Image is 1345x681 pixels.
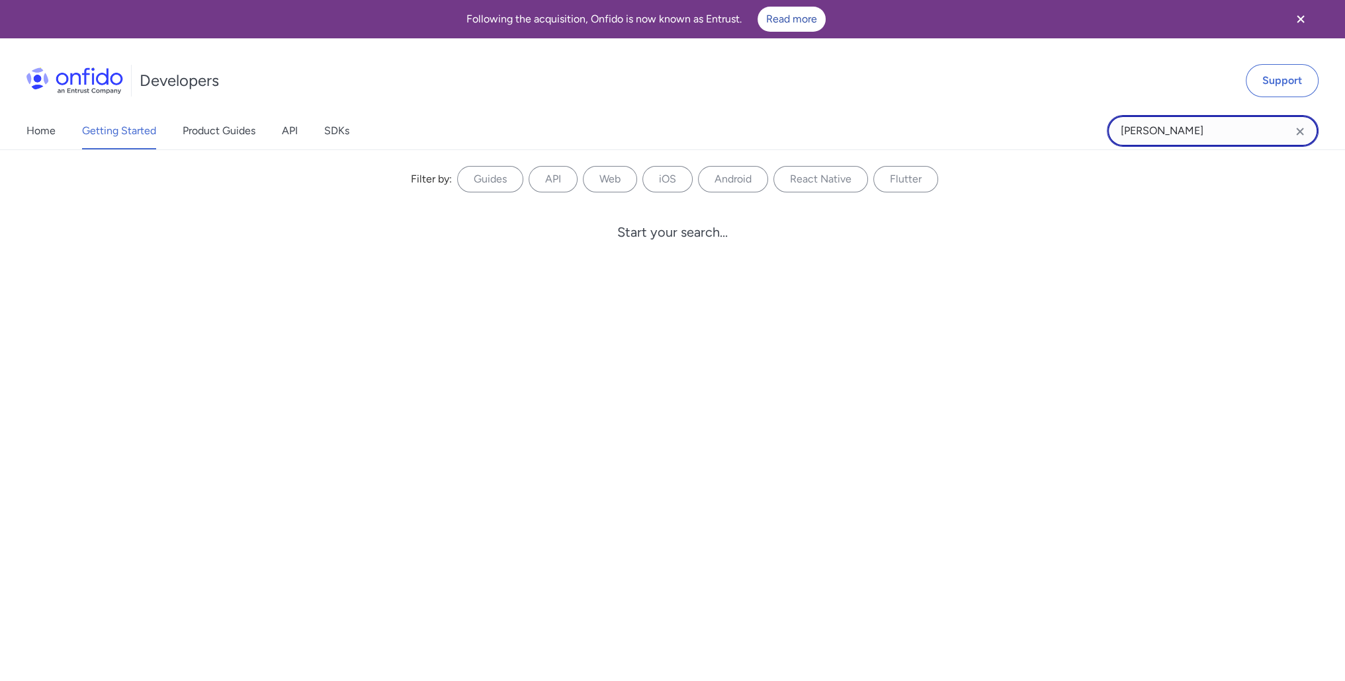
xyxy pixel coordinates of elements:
[698,166,768,192] label: Android
[583,166,637,192] label: Web
[773,166,868,192] label: React Native
[457,166,523,192] label: Guides
[1107,115,1319,147] input: Onfido search input field
[642,166,693,192] label: iOS
[82,112,156,149] a: Getting Started
[26,112,56,149] a: Home
[411,171,452,187] div: Filter by:
[617,224,728,240] div: Start your search...
[16,7,1276,32] div: Following the acquisition, Onfido is now known as Entrust.
[1292,124,1308,140] svg: Clear search field button
[529,166,578,192] label: API
[183,112,255,149] a: Product Guides
[1293,11,1309,27] svg: Close banner
[324,112,349,149] a: SDKs
[1276,3,1325,36] button: Close banner
[26,67,123,94] img: Onfido Logo
[140,70,219,91] h1: Developers
[873,166,938,192] label: Flutter
[1246,64,1319,97] a: Support
[282,112,298,149] a: API
[758,7,826,32] a: Read more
